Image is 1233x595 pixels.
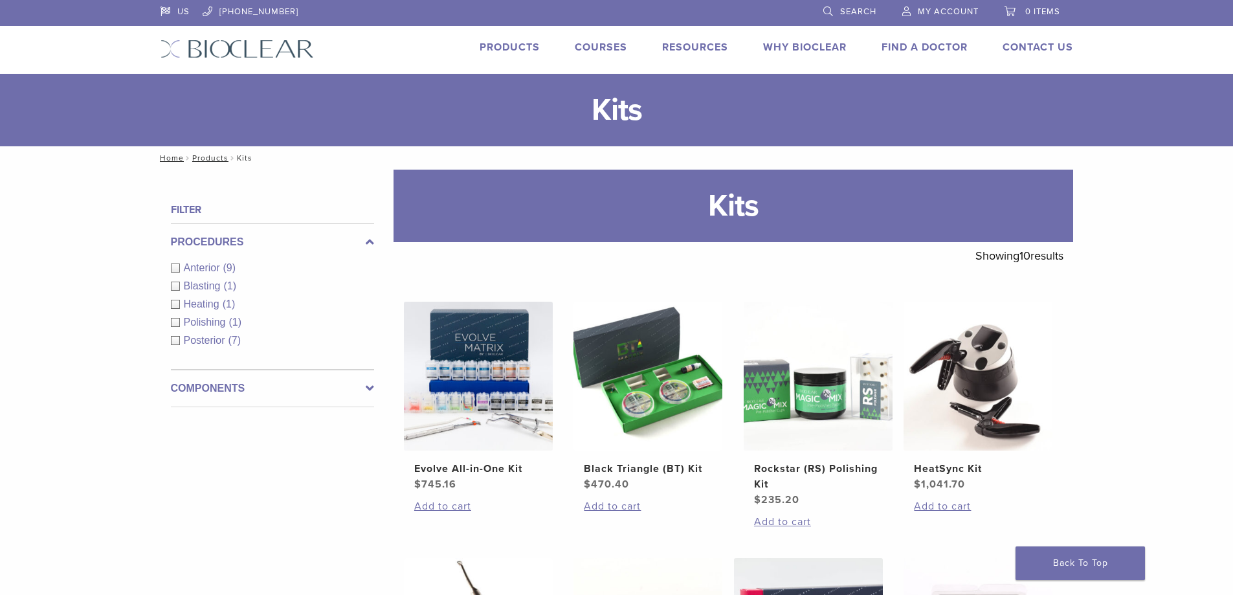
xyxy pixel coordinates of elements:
bdi: 235.20 [754,493,799,506]
a: Find A Doctor [882,41,968,54]
span: $ [584,478,591,491]
span: (9) [223,262,236,273]
a: Products [192,153,228,163]
span: (1) [223,298,236,309]
span: Anterior [184,262,223,273]
bdi: 745.16 [414,478,456,491]
h2: HeatSync Kit [914,461,1042,477]
span: 10 [1019,249,1030,263]
a: Courses [575,41,627,54]
h2: Black Triangle (BT) Kit [584,461,712,477]
a: Black Triangle (BT) KitBlack Triangle (BT) Kit $470.40 [573,302,724,492]
span: (1) [228,317,241,328]
a: Home [156,153,184,163]
h4: Filter [171,202,374,218]
a: Add to cart: “Rockstar (RS) Polishing Kit” [754,514,882,530]
h2: Evolve All-in-One Kit [414,461,542,477]
span: 0 items [1025,6,1060,17]
a: Evolve All-in-One KitEvolve All-in-One Kit $745.16 [403,302,554,492]
img: Rockstar (RS) Polishing Kit [744,302,893,451]
bdi: 1,041.70 [914,478,965,491]
label: Components [171,381,374,396]
p: Showing results [975,242,1063,269]
a: Resources [662,41,728,54]
span: (7) [228,335,241,346]
a: Why Bioclear [763,41,847,54]
span: $ [414,478,421,491]
span: Search [840,6,876,17]
span: My Account [918,6,979,17]
span: $ [754,493,761,506]
bdi: 470.40 [584,478,629,491]
a: Back To Top [1016,546,1145,580]
span: / [228,155,237,161]
a: Rockstar (RS) Polishing KitRockstar (RS) Polishing Kit $235.20 [743,302,894,508]
img: HeatSync Kit [904,302,1052,451]
a: Add to cart: “HeatSync Kit” [914,499,1042,514]
img: Evolve All-in-One Kit [404,302,553,451]
span: Heating [184,298,223,309]
a: Contact Us [1003,41,1073,54]
span: Blasting [184,280,224,291]
a: HeatSync KitHeatSync Kit $1,041.70 [903,302,1054,492]
img: Black Triangle (BT) Kit [573,302,722,451]
img: Bioclear [161,39,314,58]
a: Add to cart: “Black Triangle (BT) Kit” [584,499,712,514]
h1: Kits [394,170,1073,242]
span: Posterior [184,335,228,346]
a: Products [480,41,540,54]
span: Polishing [184,317,229,328]
a: Add to cart: “Evolve All-in-One Kit” [414,499,542,514]
span: $ [914,478,921,491]
h2: Rockstar (RS) Polishing Kit [754,461,882,492]
label: Procedures [171,234,374,250]
span: / [184,155,192,161]
span: (1) [223,280,236,291]
nav: Kits [151,146,1083,170]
